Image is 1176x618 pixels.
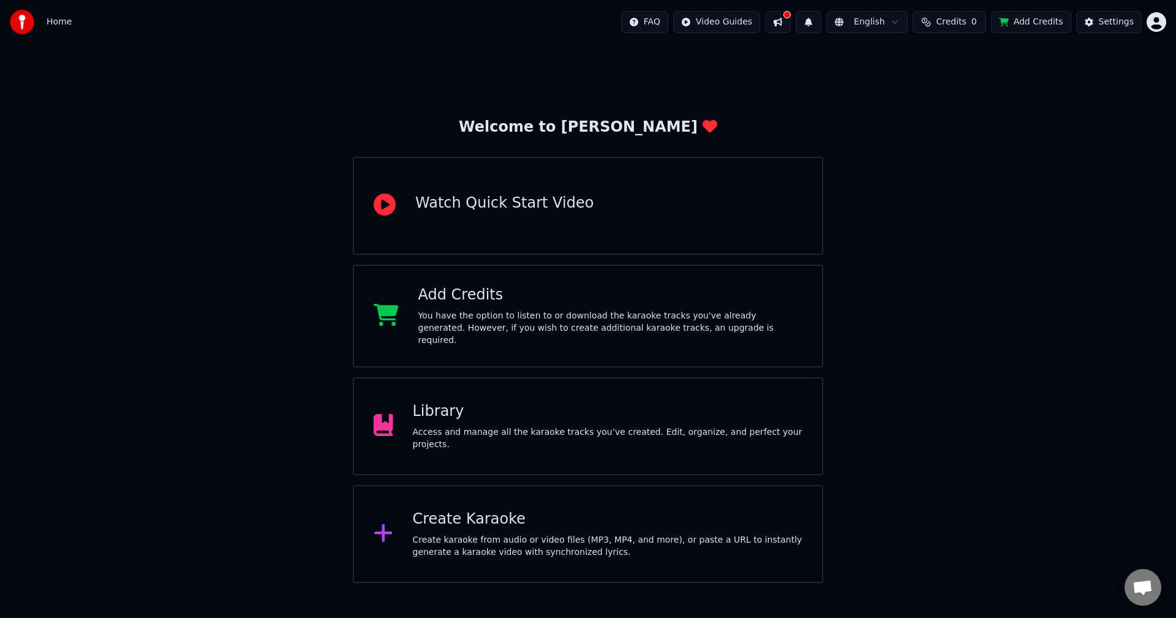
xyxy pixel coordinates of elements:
[415,194,594,213] div: Watch Quick Start Video
[673,11,760,33] button: Video Guides
[413,510,803,529] div: Create Karaoke
[413,402,803,421] div: Library
[1076,11,1142,33] button: Settings
[621,11,668,33] button: FAQ
[1099,16,1134,28] div: Settings
[10,10,34,34] img: youka
[47,16,72,28] nav: breadcrumb
[459,118,717,137] div: Welcome to [PERSON_NAME]
[971,16,977,28] span: 0
[418,310,803,347] div: You have the option to listen to or download the karaoke tracks you've already generated. However...
[1125,569,1161,606] a: Open chat
[47,16,72,28] span: Home
[913,11,986,33] button: Credits0
[418,285,803,305] div: Add Credits
[991,11,1071,33] button: Add Credits
[413,534,803,559] div: Create karaoke from audio or video files (MP3, MP4, and more), or paste a URL to instantly genera...
[936,16,966,28] span: Credits
[413,426,803,451] div: Access and manage all the karaoke tracks you’ve created. Edit, organize, and perfect your projects.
